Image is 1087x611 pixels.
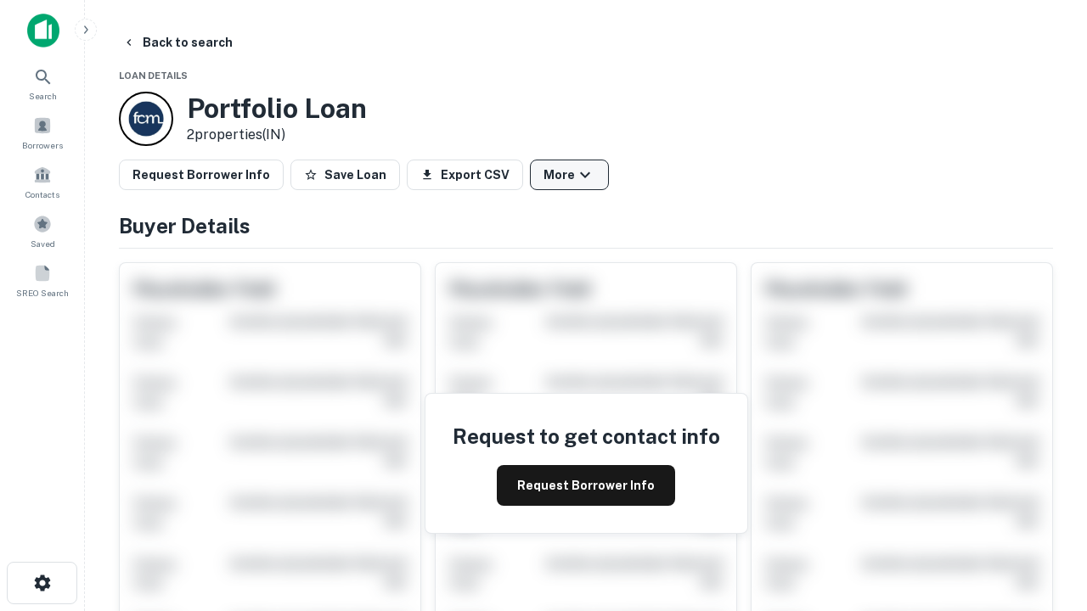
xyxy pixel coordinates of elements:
[5,208,80,254] a: Saved
[119,210,1053,241] h4: Buyer Details
[27,14,59,48] img: capitalize-icon.png
[119,160,284,190] button: Request Borrower Info
[16,286,69,300] span: SREO Search
[497,465,675,506] button: Request Borrower Info
[187,125,367,145] p: 2 properties (IN)
[187,92,367,125] h3: Portfolio Loan
[5,159,80,205] a: Contacts
[453,421,720,451] h4: Request to get contact info
[115,27,239,58] button: Back to search
[407,160,523,190] button: Export CSV
[5,109,80,155] a: Borrowers
[31,237,55,250] span: Saved
[1002,475,1087,557] iframe: Chat Widget
[29,89,57,103] span: Search
[5,257,80,303] a: SREO Search
[5,60,80,106] a: Search
[22,138,63,152] span: Borrowers
[25,188,59,201] span: Contacts
[530,160,609,190] button: More
[119,70,188,81] span: Loan Details
[290,160,400,190] button: Save Loan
